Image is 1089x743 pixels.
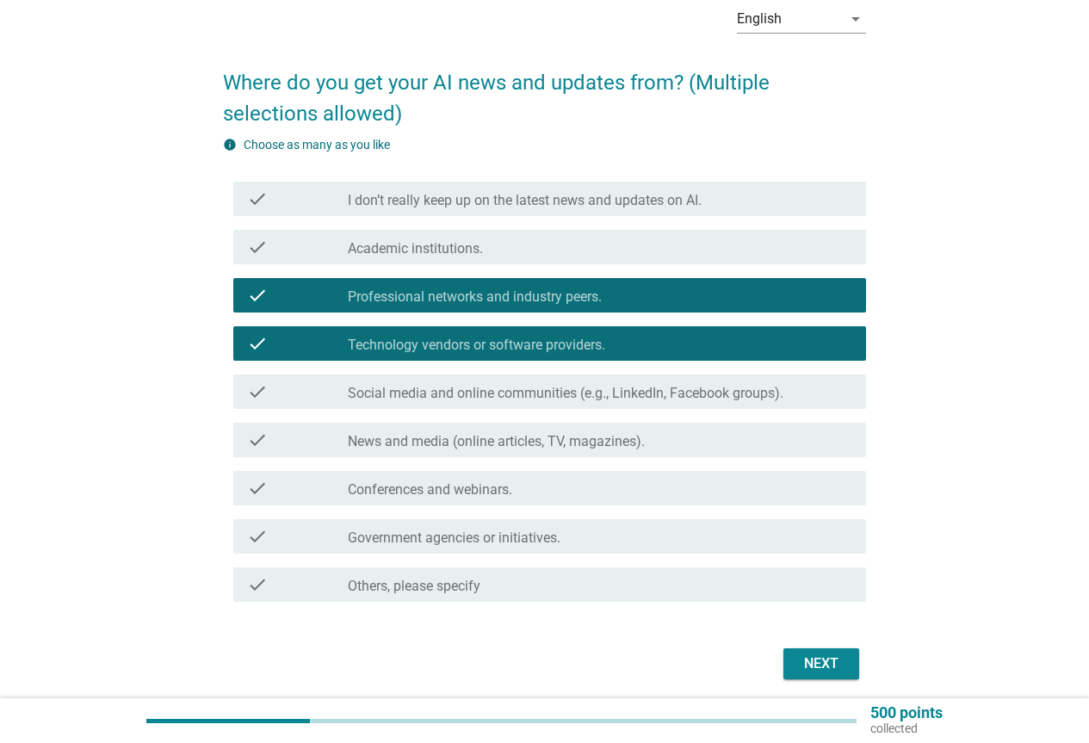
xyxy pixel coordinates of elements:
i: info [223,138,237,152]
label: Others, please specify [348,578,480,595]
button: Next [783,648,859,679]
label: Social media and online communities (e.g., LinkedIn, Facebook groups). [348,385,783,402]
label: Choose as many as you like [244,138,390,152]
i: check [247,189,268,209]
label: Conferences and webinars. [348,481,512,498]
i: check [247,237,268,257]
div: Next [797,653,845,674]
i: check [247,574,268,595]
i: check [247,430,268,450]
label: Technology vendors or software providers. [348,337,605,354]
label: I don’t really keep up on the latest news and updates on AI. [348,192,702,209]
div: English [737,11,782,27]
label: Academic institutions. [348,240,483,257]
label: Professional networks and industry peers. [348,288,602,306]
i: check [247,526,268,547]
i: check [247,333,268,354]
p: collected [870,721,943,736]
label: News and media (online articles, TV, magazines). [348,433,645,450]
i: check [247,285,268,306]
label: Government agencies or initiatives. [348,529,560,547]
i: arrow_drop_down [845,9,866,29]
i: check [247,381,268,402]
p: 500 points [870,705,943,721]
h2: Where do you get your AI news and updates from? (Multiple selections allowed) [223,50,866,129]
i: check [247,478,268,498]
